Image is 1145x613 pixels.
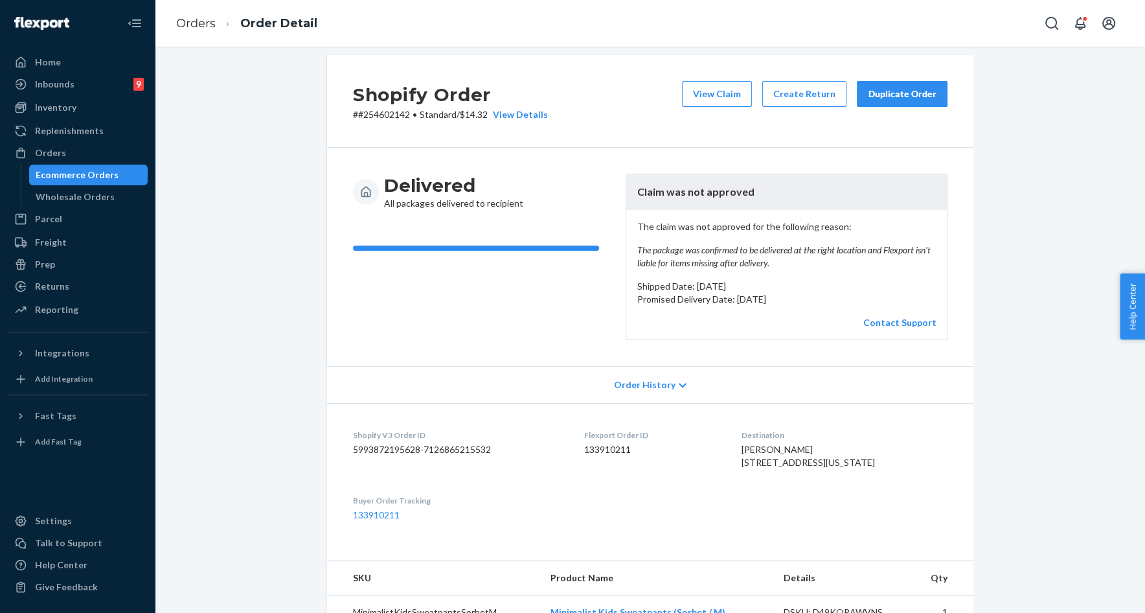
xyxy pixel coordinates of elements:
[626,174,947,210] header: Claim was not approved
[353,81,548,108] h2: Shopify Order
[420,109,457,120] span: Standard
[133,78,144,91] div: 9
[857,81,947,107] button: Duplicate Order
[742,430,947,441] dt: Destination
[742,444,875,468] span: [PERSON_NAME] [STREET_ADDRESS][US_STATE]
[8,232,148,253] a: Freight
[35,410,76,422] div: Fast Tags
[8,511,148,531] a: Settings
[637,293,936,306] p: Promised Delivery Date: [DATE]
[8,343,148,364] button: Integrations
[122,10,148,36] button: Close Navigation
[353,108,548,121] p: # #254602142 / $14.32
[166,5,328,43] ol: breadcrumbs
[35,537,102,549] div: Talk to Support
[35,559,87,572] div: Help Center
[353,443,563,456] dd: 5993872195628-7126865215532
[35,236,67,249] div: Freight
[35,436,82,447] div: Add Fast Tag
[8,121,148,141] a: Replenishments
[8,369,148,389] a: Add Integration
[35,581,98,594] div: Give Feedback
[1120,273,1145,340] button: Help Center
[8,406,148,426] button: Fast Tags
[540,561,773,596] th: Product Name
[35,280,69,293] div: Returns
[637,280,936,293] p: Shipped Date: [DATE]
[8,143,148,163] a: Orders
[8,52,148,73] a: Home
[14,17,69,30] img: Flexport logo
[8,74,148,95] a: Inbounds9
[35,124,104,137] div: Replenishments
[35,146,66,159] div: Orders
[35,56,61,69] div: Home
[8,97,148,118] a: Inventory
[35,78,74,91] div: Inbounds
[353,430,563,441] dt: Shopify V3 Order ID
[384,174,523,210] div: All packages delivered to recipient
[8,209,148,229] a: Parcel
[488,108,548,121] button: View Details
[1096,10,1122,36] button: Open account menu
[35,303,78,316] div: Reporting
[8,276,148,297] a: Returns
[353,495,563,506] dt: Buyer Order Tracking
[915,561,973,596] th: Qty
[384,174,523,197] h3: Delivered
[35,373,93,384] div: Add Integration
[176,16,216,30] a: Orders
[35,347,89,360] div: Integrations
[8,577,148,597] button: Give Feedback
[584,443,721,456] dd: 133910211
[353,509,400,520] a: 133910211
[413,109,417,120] span: •
[637,220,936,270] p: The claim was not approved for the following reason:
[35,213,62,226] div: Parcel
[1039,10,1065,36] button: Open Search Box
[35,258,55,271] div: Prep
[327,561,540,596] th: SKU
[863,317,936,328] a: Contact Support
[8,533,148,553] a: Talk to Support
[773,561,916,596] th: Details
[240,16,317,30] a: Order Detail
[584,430,721,441] dt: Flexport Order ID
[8,555,148,575] a: Help Center
[8,254,148,275] a: Prep
[8,299,148,320] a: Reporting
[36,168,119,181] div: Ecommerce Orders
[762,81,846,107] button: Create Return
[29,187,148,207] a: Wholesale Orders
[682,81,752,107] button: View Claim
[29,165,148,185] a: Ecommerce Orders
[637,244,936,270] em: The package was confirmed to be delivered at the right location and Flexport isn't liable for ite...
[35,101,76,114] div: Inventory
[8,432,148,452] a: Add Fast Tag
[35,515,72,527] div: Settings
[614,378,675,391] span: Order History
[868,87,936,100] div: Duplicate Order
[1067,10,1093,36] button: Open notifications
[36,191,115,203] div: Wholesale Orders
